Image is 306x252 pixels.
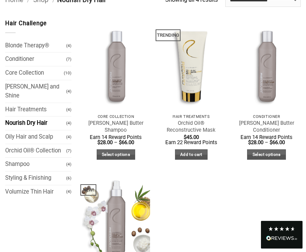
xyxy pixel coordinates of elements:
[175,149,208,160] a: Add to cart: “Orchid Oil® Reconstructive Mask”
[119,139,134,146] bdi: 66.00
[90,134,142,140] span: Earn 14 Reward Points
[97,139,113,146] bdi: 28.00
[266,234,297,243] div: Read All Reviews
[247,149,286,160] a: Select options for “Shea Butter Conditioner”
[266,236,297,241] img: REVIEWS.io
[66,186,71,198] span: (4)
[119,139,122,146] span: $
[165,139,217,146] span: Earn 22 Reward Points
[184,134,199,140] bdi: 45.00
[248,139,251,146] span: $
[268,226,296,232] div: 4.8 Stars
[265,139,268,146] span: –
[5,53,66,66] a: Conditioner
[66,117,71,129] span: (4)
[261,221,303,249] div: Read All Reviews
[66,131,71,143] span: (4)
[82,19,150,110] img: REDAVID Shea Butter Shampoo
[66,53,71,65] span: (7)
[66,145,71,157] span: (7)
[114,139,117,146] span: –
[97,139,100,146] span: $
[5,185,66,199] a: Volumize Thin Hair
[66,172,71,184] span: (6)
[5,66,64,80] a: Core Collection
[5,144,66,158] a: Orchid Oil® Collection
[160,120,222,133] a: Orchid Oil® Reconstructive Mask
[5,80,66,103] a: [PERSON_NAME] and Shine
[85,114,147,119] p: Core Collection
[97,149,135,160] a: Select options for “Shea Butter Shampoo”
[5,116,66,130] a: Nourish Dry Hair
[66,85,71,97] span: (4)
[160,114,222,119] p: Hair Treatments
[66,158,71,170] span: (4)
[248,139,263,146] bdi: 28.00
[5,39,66,53] a: Blonde Therapy®
[5,20,47,27] span: Hair Challenge
[85,120,147,133] a: [PERSON_NAME] Butter Shampoo
[66,40,71,52] span: (4)
[241,134,292,140] span: Earn 14 Reward Points
[236,114,297,119] p: Conditioner
[184,134,186,140] span: $
[5,171,66,185] a: Styling & Finishing
[157,19,226,110] img: REDAVID Orchid Oil Reconstructive Mask
[5,158,66,171] a: Shampoo
[270,139,272,146] span: $
[5,130,66,144] a: Oily Hair and Scalp
[66,104,71,116] span: (4)
[5,103,66,116] a: Hair Treatments
[232,19,301,110] img: REDAVID Shea Butter Conditioner - 1
[236,120,297,133] a: [PERSON_NAME] Butter Conditioner
[64,67,71,79] span: (10)
[270,139,285,146] bdi: 66.00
